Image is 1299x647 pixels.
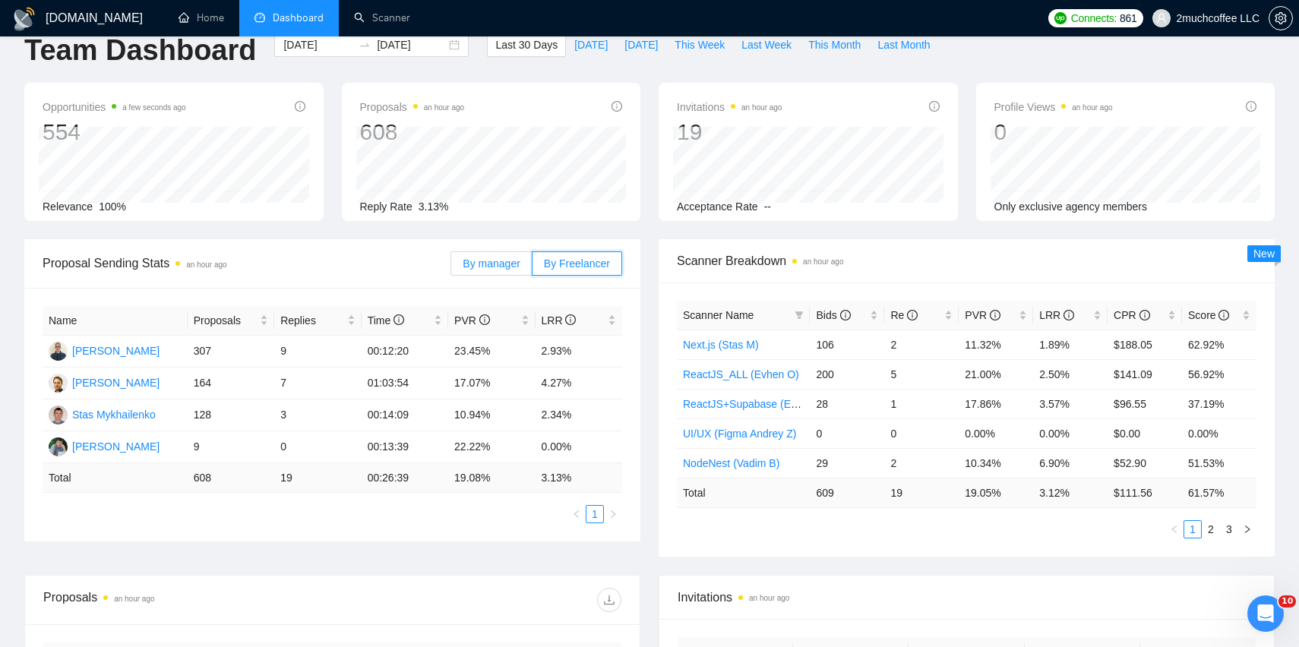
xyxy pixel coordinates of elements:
[542,314,577,327] span: LRR
[188,368,274,399] td: 164
[810,330,884,359] td: 106
[677,478,810,507] td: Total
[1184,521,1201,538] a: 1
[1039,309,1074,321] span: LRR
[608,510,618,519] span: right
[188,336,274,368] td: 307
[49,440,160,452] a: DM[PERSON_NAME]
[907,310,918,320] span: info-circle
[360,98,465,116] span: Proposals
[487,33,566,57] button: Last 30 Days
[1114,309,1149,321] span: CPR
[733,33,800,57] button: Last Week
[448,336,535,368] td: 23.45%
[994,118,1113,147] div: 0
[377,36,446,53] input: End date
[965,309,1000,321] span: PVR
[567,505,586,523] button: left
[959,389,1033,418] td: 17.86%
[675,36,725,53] span: This Week
[810,389,884,418] td: 28
[424,103,464,112] time: an hour ago
[43,200,93,213] span: Relevance
[803,257,843,266] time: an hour ago
[280,312,343,329] span: Replies
[1033,418,1108,448] td: 0.00%
[1033,330,1108,359] td: 1.89%
[1108,448,1182,478] td: $52.90
[877,36,930,53] span: Last Month
[884,418,959,448] td: 0
[274,399,361,431] td: 3
[677,251,1256,270] span: Scanner Breakdown
[959,330,1033,359] td: 11.32%
[1033,359,1108,389] td: 2.50%
[188,399,274,431] td: 128
[72,438,160,455] div: [PERSON_NAME]
[1033,389,1108,418] td: 3.57%
[419,200,449,213] span: 3.13%
[1064,310,1074,320] span: info-circle
[1071,10,1117,27] span: Connects:
[274,368,361,399] td: 7
[1108,478,1182,507] td: $ 111.56
[741,36,792,53] span: Last Week
[43,254,450,273] span: Proposal Sending Stats
[808,36,861,53] span: This Month
[929,101,940,112] span: info-circle
[188,306,274,336] th: Proposals
[677,98,782,116] span: Invitations
[122,103,185,112] time: a few seconds ago
[1269,12,1292,24] span: setting
[586,506,603,522] a: 1
[360,200,412,213] span: Reply Rate
[1218,310,1229,320] span: info-circle
[884,330,959,359] td: 2
[536,399,623,431] td: 2.34%
[448,431,535,463] td: 22.22%
[495,36,558,53] span: Last 30 Days
[1278,595,1296,608] span: 10
[1182,389,1256,418] td: 37.19%
[43,463,188,493] td: Total
[49,374,68,393] img: VB
[274,463,361,493] td: 19
[295,101,305,112] span: info-circle
[354,11,410,24] a: searchScanner
[884,478,959,507] td: 19
[1072,103,1112,112] time: an hour ago
[683,339,759,351] a: Next.js (Stas M)
[1108,418,1182,448] td: $0.00
[1120,10,1136,27] span: 861
[612,101,622,112] span: info-circle
[616,33,666,57] button: [DATE]
[362,399,448,431] td: 00:14:09
[990,310,1000,320] span: info-circle
[1188,309,1229,321] span: Score
[1182,330,1256,359] td: 62.92%
[1203,521,1219,538] a: 2
[360,118,465,147] div: 608
[994,98,1113,116] span: Profile Views
[567,505,586,523] li: Previous Page
[1156,13,1167,24] span: user
[683,368,799,380] a: ReactJS_ALL (Evhen O)
[1108,330,1182,359] td: $188.05
[544,257,610,270] span: By Freelancer
[1139,310,1150,320] span: info-circle
[254,12,265,23] span: dashboard
[536,368,623,399] td: 4.27%
[604,505,622,523] button: right
[1170,525,1179,534] span: left
[565,314,576,325] span: info-circle
[49,437,68,456] img: DM
[683,309,754,321] span: Scanner Name
[1033,448,1108,478] td: 6.90%
[678,588,1256,607] span: Invitations
[1182,448,1256,478] td: 51.53%
[359,39,371,51] span: to
[959,478,1033,507] td: 19.05 %
[448,463,535,493] td: 19.08 %
[49,406,68,424] img: SM
[274,431,361,463] td: 0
